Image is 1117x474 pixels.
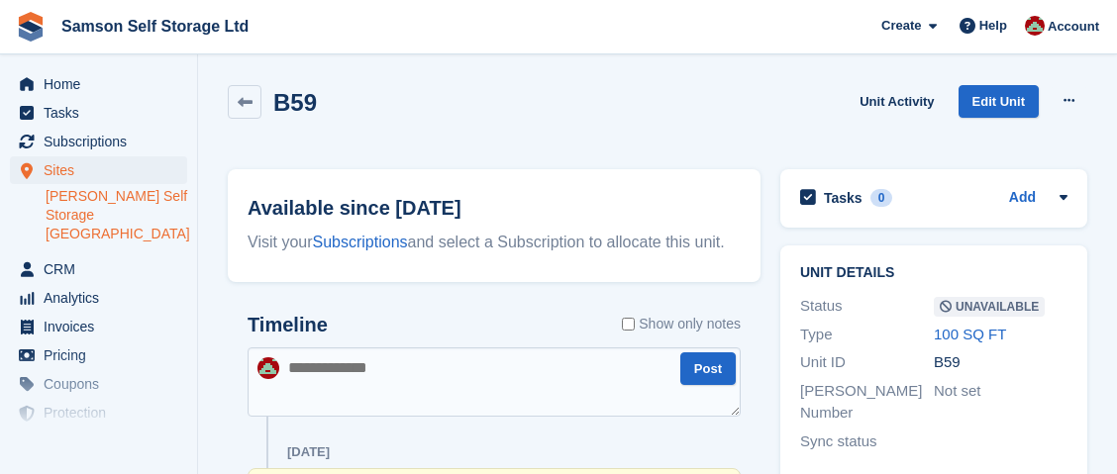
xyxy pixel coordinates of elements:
div: Not set [934,380,1067,425]
img: stora-icon-8386f47178a22dfd0bd8f6a31ec36ba5ce8667c1dd55bd0f319d3a0aa187defe.svg [16,12,46,42]
img: Ian [257,357,279,379]
a: menu [10,370,187,398]
a: 100 SQ FT [934,326,1006,342]
a: menu [10,427,187,455]
span: Settings [44,427,162,455]
span: Help [979,16,1007,36]
a: Subscriptions [313,234,408,250]
a: menu [10,255,187,283]
span: Account [1048,17,1099,37]
label: Show only notes [622,314,741,334]
a: menu [10,156,187,184]
span: Pricing [44,341,162,369]
span: Protection [44,399,162,427]
h2: Unit details [800,265,1067,281]
a: Unit Activity [852,85,942,118]
button: Post [680,352,736,385]
div: 0 [870,189,893,207]
a: menu [10,99,187,127]
img: Ian [1025,16,1045,36]
div: [DATE] [287,444,330,460]
a: menu [10,70,187,98]
h2: Timeline [248,314,328,336]
div: B59 [934,351,1067,374]
div: Sync status [800,430,934,453]
a: menu [10,128,187,155]
a: menu [10,313,187,340]
span: Subscriptions [44,128,162,155]
a: [PERSON_NAME] Self Storage [GEOGRAPHIC_DATA] [46,187,187,243]
a: Samson Self Storage Ltd [53,10,256,43]
span: Home [44,70,162,98]
h2: B59 [273,89,317,116]
span: Sites [44,156,162,184]
span: Unavailable [934,297,1045,317]
span: Invoices [44,313,162,340]
input: Show only notes [622,314,635,334]
a: Add [1009,187,1036,210]
h2: Tasks [824,189,863,207]
span: CRM [44,255,162,283]
span: Analytics [44,284,162,312]
a: menu [10,341,187,369]
span: Tasks [44,99,162,127]
span: Create [881,16,921,36]
span: Coupons [44,370,162,398]
a: menu [10,284,187,312]
div: Type [800,324,934,346]
div: Status [800,295,934,318]
a: Edit Unit [959,85,1039,118]
h2: Available since [DATE] [248,193,741,223]
div: Unit ID [800,351,934,374]
a: menu [10,399,187,427]
div: [PERSON_NAME] Number [800,380,934,425]
div: Visit your and select a Subscription to allocate this unit. [248,231,741,254]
